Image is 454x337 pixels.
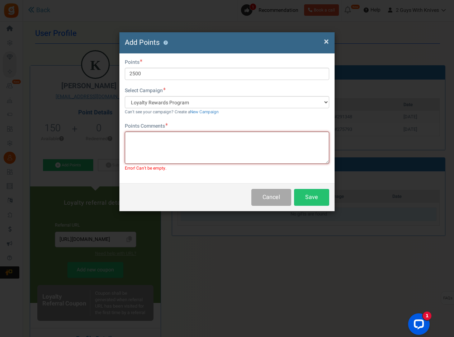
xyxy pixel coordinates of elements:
button: Cancel [251,189,291,206]
label: Points [125,59,142,66]
small: Can't see your campaign? Create a [125,109,219,115]
span: Error! Can't be empty. [125,166,329,171]
button: ? [163,41,168,45]
a: New Campaign [190,109,219,115]
span: × [324,35,329,48]
button: Save [294,189,329,206]
label: Points Comments [125,123,168,130]
span: Add Points [125,37,160,48]
label: Select Campaign [125,87,166,94]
